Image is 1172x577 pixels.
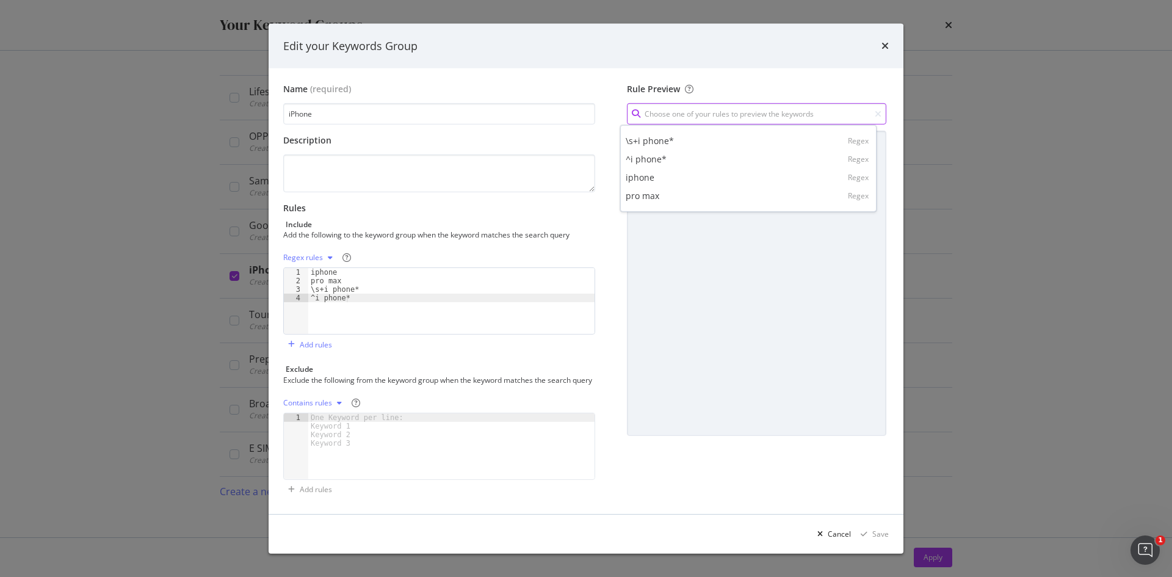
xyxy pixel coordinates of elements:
[626,171,654,183] div: iphone
[284,268,308,277] div: 1
[812,524,851,544] button: Cancel
[848,136,869,146] div: Regex
[284,277,308,285] div: 2
[283,399,332,407] div: Contains rules
[284,285,308,294] div: 3
[283,254,323,261] div: Regex rules
[283,248,338,267] button: Regex rules
[283,38,418,54] div: Edit your Keywords Group
[627,103,886,125] input: Choose one of your rules to preview the keywords
[283,374,593,385] div: Exclude the following from the keyword group when the keyword matches the search query
[848,191,869,201] div: Regex
[1156,535,1165,545] span: 1
[856,524,889,544] button: Save
[1130,535,1160,565] iframe: Intercom live chat
[269,23,903,553] div: modal
[626,153,667,165] div: ^i phone*
[848,154,869,164] div: Regex
[300,484,332,495] div: Add rules
[283,134,595,147] div: Description
[283,335,332,354] button: Add rules
[283,393,347,413] button: Contains rules
[626,189,659,201] div: pro max
[286,364,313,374] div: Exclude
[286,219,312,230] div: Include
[283,202,595,214] div: Rules
[283,103,595,125] input: Enter a name
[283,83,308,95] div: Name
[627,83,886,95] div: Rule Preview
[310,83,351,95] span: (required)
[828,529,851,539] div: Cancel
[283,480,332,499] button: Add rules
[284,413,308,422] div: 1
[283,230,593,240] div: Add the following to the keyword group when the keyword matches the search query
[848,172,869,183] div: Regex
[284,294,308,302] div: 4
[308,413,410,448] div: One Keyword per line: Keyword 1 Keyword 2 Keyword 3
[881,38,889,54] div: times
[626,134,674,147] div: \s+i phone*
[872,529,889,539] div: Save
[300,339,332,350] div: Add rules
